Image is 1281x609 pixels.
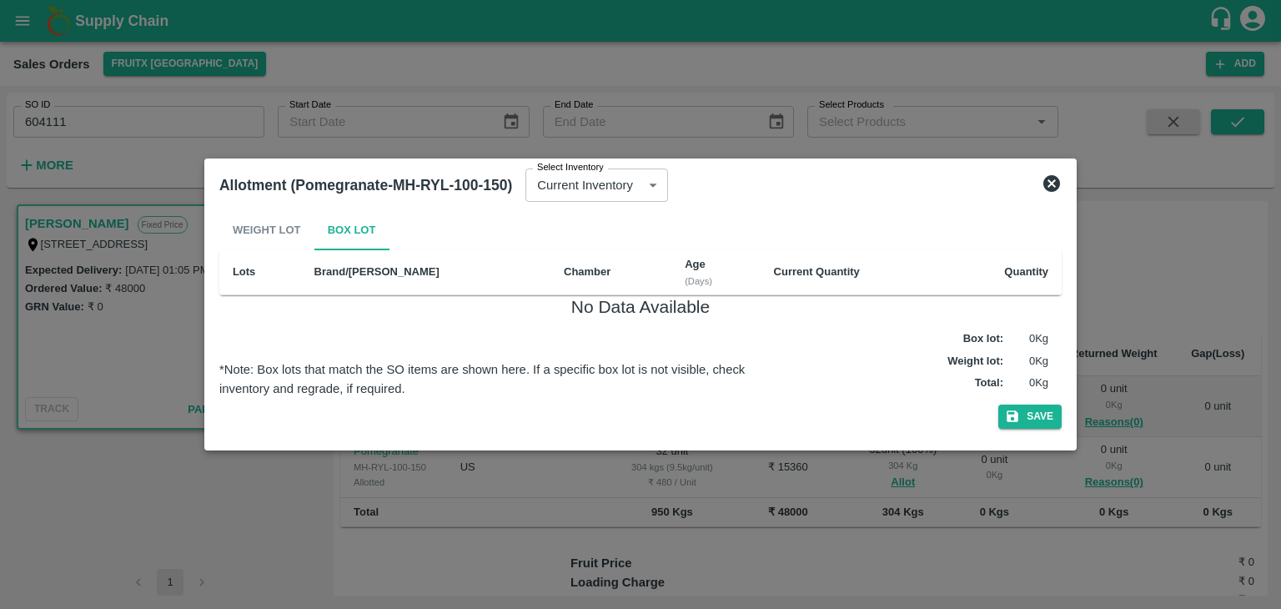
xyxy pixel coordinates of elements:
label: Box lot : [963,331,1003,347]
b: Lots [233,265,255,278]
div: *Note: Box lots that match the SO items are shown here. If a specific box lot is not visible, che... [219,360,781,398]
b: Quantity [1004,265,1048,278]
h5: No Data Available [571,295,710,319]
b: Current Quantity [774,265,860,278]
p: 0 Kg [1007,331,1048,347]
b: Allotment (Pomegranate-MH-RYL-100-150) [219,177,512,194]
label: Total : [975,375,1003,391]
p: Current Inventory [537,176,633,194]
div: (Days) [685,274,746,289]
button: Box Lot [314,210,389,250]
b: Chamber [564,265,610,278]
button: Save [998,405,1062,429]
b: Age [685,258,706,270]
label: Select Inventory [537,161,604,174]
b: Brand/[PERSON_NAME] [314,265,440,278]
label: Weight lot : [947,354,1003,370]
p: 0 Kg [1007,375,1048,391]
p: 0 Kg [1007,354,1048,370]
